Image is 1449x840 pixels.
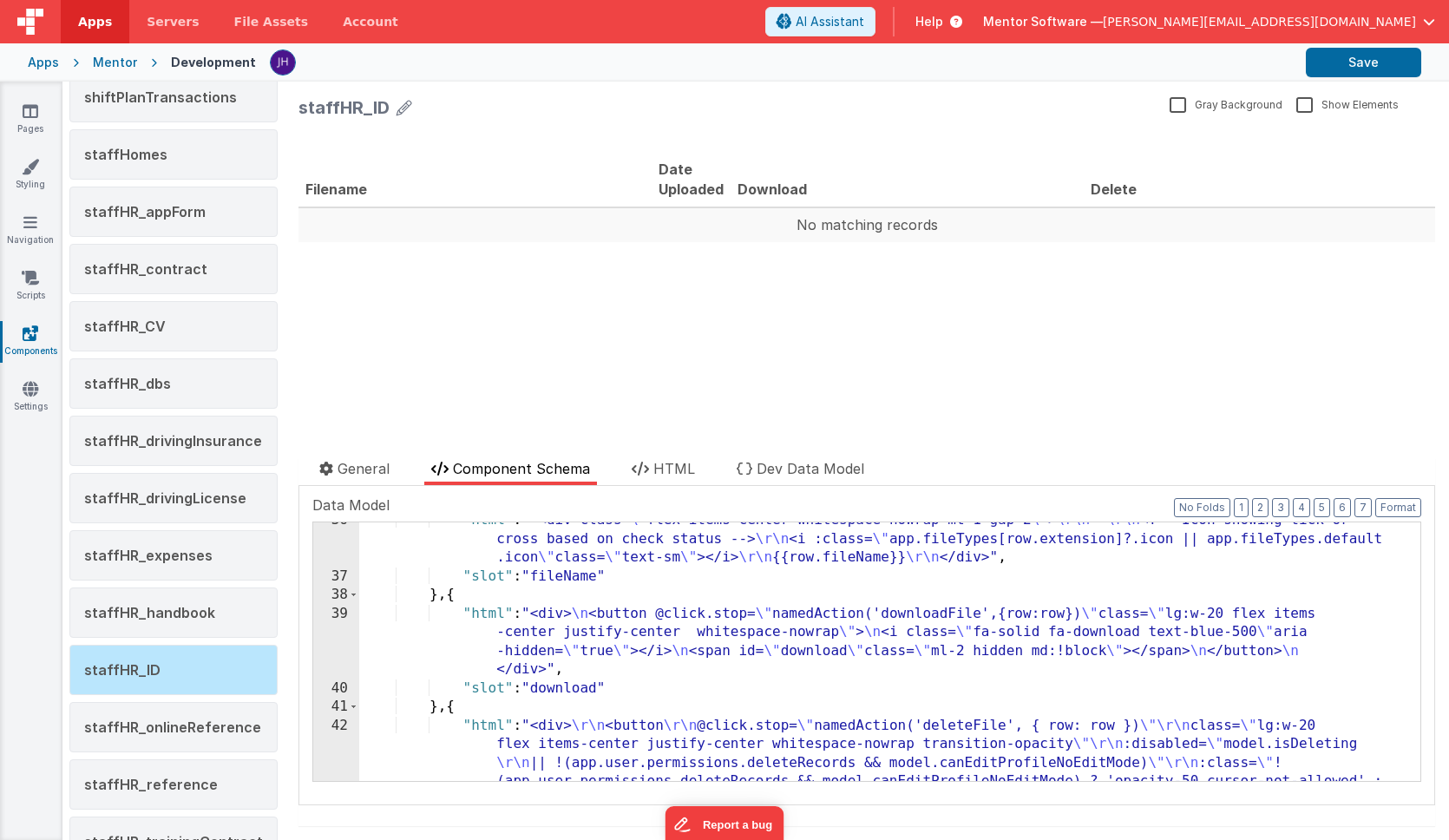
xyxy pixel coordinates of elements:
[757,460,864,477] span: Dev Data Model
[84,719,261,736] span: staffHR_onlineReference
[313,511,359,568] div: 36
[983,13,1103,30] span: Mentor Software —
[792,54,838,71] span: Delete
[1375,498,1421,517] button: Format
[84,547,213,564] span: staffHR_expenses
[312,495,390,515] span: Data Model
[313,679,359,699] div: 40
[84,776,218,793] span: staffHR_reference
[28,54,59,71] div: Apps
[271,50,295,75] img: c2badad8aad3a9dfc60afe8632b41ba8
[147,13,199,30] span: Servers
[78,13,112,30] span: Apps
[84,432,262,450] span: staffHR_drivingInsurance
[453,460,590,477] span: Component Schema
[1354,498,1372,517] button: 7
[84,203,206,220] span: staffHR_appForm
[1272,498,1289,517] button: 3
[439,54,508,71] span: Download
[84,260,207,278] span: staffHR_contract
[1252,498,1269,517] button: 2
[313,605,359,679] div: 39
[84,89,237,106] span: shiftPlanTransactions
[1314,498,1330,517] button: 5
[7,54,69,71] span: Filename
[1306,48,1421,77] button: Save
[84,604,215,621] span: staffHR_handbook
[313,568,359,587] div: 37
[1174,498,1230,517] button: No Folds
[653,460,695,477] span: HTML
[1103,13,1416,30] span: [PERSON_NAME][EMAIL_ADDRESS][DOMAIN_NAME]
[1170,95,1282,112] label: Gray Background
[1293,498,1310,517] button: 4
[313,698,359,717] div: 41
[93,54,137,71] div: Mentor
[84,375,171,392] span: staffHR_dbs
[171,54,256,71] div: Development
[1234,498,1249,517] button: 1
[983,13,1435,30] button: Mentor Software — [PERSON_NAME][EMAIL_ADDRESS][DOMAIN_NAME]
[1296,95,1399,112] label: Show Elements
[1334,498,1351,517] button: 6
[84,489,246,507] span: staffHR_drivingLicense
[360,34,425,71] span: Date Uploaded
[84,318,166,335] span: staffHR_CV
[796,13,864,30] span: AI Assistant
[84,661,161,679] span: staffHR_ID
[84,146,167,163] span: staffHomes
[338,460,390,477] span: General
[915,13,943,30] span: Help
[765,7,875,36] button: AI Assistant
[313,586,359,605] div: 38
[234,13,309,30] span: File Assets
[298,95,390,120] div: staffHR_ID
